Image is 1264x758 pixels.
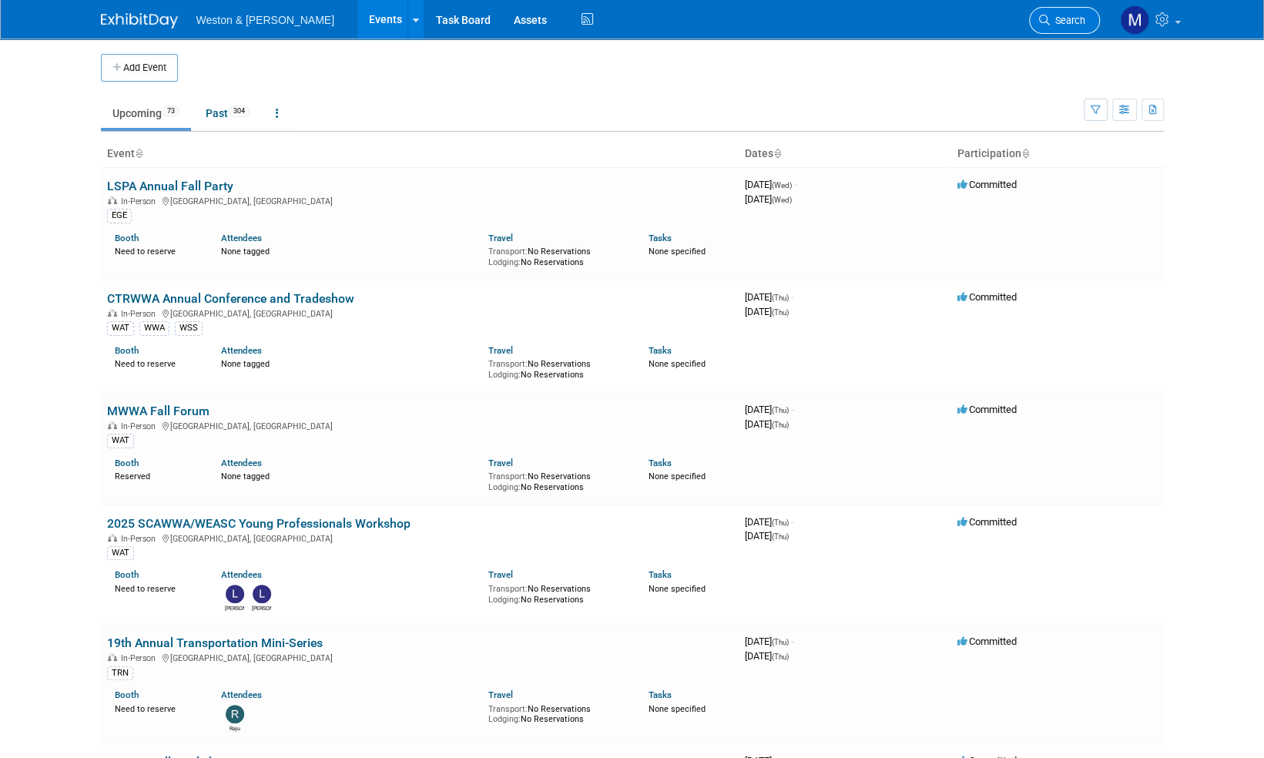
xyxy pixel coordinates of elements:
[745,404,793,415] span: [DATE]
[488,701,625,725] div: No Reservations No Reservations
[745,193,792,205] span: [DATE]
[221,458,262,468] a: Attendees
[772,638,789,646] span: (Thu)
[108,309,117,317] img: In-Person Event
[488,356,625,380] div: No Reservations No Reservations
[139,321,169,335] div: WWA
[649,247,706,257] span: None specified
[115,458,139,468] a: Booth
[649,233,672,243] a: Tasks
[107,291,354,306] a: CTRWWA Annual Conference and Tradeshow
[745,636,793,647] span: [DATE]
[221,356,477,370] div: None tagged
[115,701,199,715] div: Need to reserve
[107,434,134,448] div: WAT
[957,291,1017,303] span: Committed
[488,233,513,243] a: Travel
[745,650,789,662] span: [DATE]
[107,419,733,431] div: [GEOGRAPHIC_DATA], [GEOGRAPHIC_DATA]
[108,196,117,204] img: In-Person Event
[108,534,117,542] img: In-Person Event
[488,714,521,724] span: Lodging:
[745,530,789,542] span: [DATE]
[772,421,789,429] span: (Thu)
[1050,15,1085,26] span: Search
[107,321,134,335] div: WAT
[649,345,672,356] a: Tasks
[745,291,793,303] span: [DATE]
[107,546,134,560] div: WAT
[745,418,789,430] span: [DATE]
[108,653,117,661] img: In-Person Event
[101,13,178,29] img: ExhibitDay
[488,569,513,580] a: Travel
[121,653,160,663] span: In-Person
[957,516,1017,528] span: Committed
[773,147,781,159] a: Sort by Start Date
[163,106,179,117] span: 73
[488,257,521,267] span: Lodging:
[791,291,793,303] span: -
[107,516,411,531] a: 2025 SCAWWA/WEASC Young Professionals Workshop
[791,404,793,415] span: -
[772,308,789,317] span: (Thu)
[107,404,210,418] a: MWWA Fall Forum
[772,196,792,204] span: (Wed)
[649,471,706,481] span: None specified
[107,636,323,650] a: 19th Annual Transportation Mini-Series
[121,421,160,431] span: In-Person
[108,421,117,429] img: In-Person Event
[196,14,334,26] span: Weston & [PERSON_NAME]
[226,585,244,603] img: Lucas Hernandez
[221,233,262,243] a: Attendees
[115,569,139,580] a: Booth
[957,404,1017,415] span: Committed
[772,518,789,527] span: (Thu)
[772,293,789,302] span: (Thu)
[488,243,625,267] div: No Reservations No Reservations
[745,306,789,317] span: [DATE]
[107,307,733,319] div: [GEOGRAPHIC_DATA], [GEOGRAPHIC_DATA]
[745,516,793,528] span: [DATE]
[101,141,739,167] th: Event
[225,723,244,733] div: Raju Vasamsetti
[772,532,789,541] span: (Thu)
[107,666,133,680] div: TRN
[221,468,477,482] div: None tagged
[957,636,1017,647] span: Committed
[252,603,271,612] div: Louise Koepele
[951,141,1164,167] th: Participation
[488,704,528,714] span: Transport:
[1120,5,1149,35] img: Mary Ann Trujillo
[649,704,706,714] span: None specified
[101,54,178,82] button: Add Event
[107,651,733,663] div: [GEOGRAPHIC_DATA], [GEOGRAPHIC_DATA]
[115,243,199,257] div: Need to reserve
[649,569,672,580] a: Tasks
[739,141,951,167] th: Dates
[221,569,262,580] a: Attendees
[107,194,733,206] div: [GEOGRAPHIC_DATA], [GEOGRAPHIC_DATA]
[115,356,199,370] div: Need to reserve
[488,345,513,356] a: Travel
[488,482,521,492] span: Lodging:
[101,99,191,128] a: Upcoming73
[121,309,160,319] span: In-Person
[194,99,261,128] a: Past304
[488,370,521,380] span: Lodging:
[649,359,706,369] span: None specified
[794,179,796,190] span: -
[229,106,250,117] span: 304
[107,179,233,193] a: LSPA Annual Fall Party
[115,581,199,595] div: Need to reserve
[791,516,793,528] span: -
[121,534,160,544] span: In-Person
[221,689,262,700] a: Attendees
[488,468,625,492] div: No Reservations No Reservations
[957,179,1017,190] span: Committed
[121,196,160,206] span: In-Person
[115,468,199,482] div: Reserved
[253,585,271,603] img: Louise Koepele
[115,689,139,700] a: Booth
[226,705,244,723] img: Raju Vasamsetti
